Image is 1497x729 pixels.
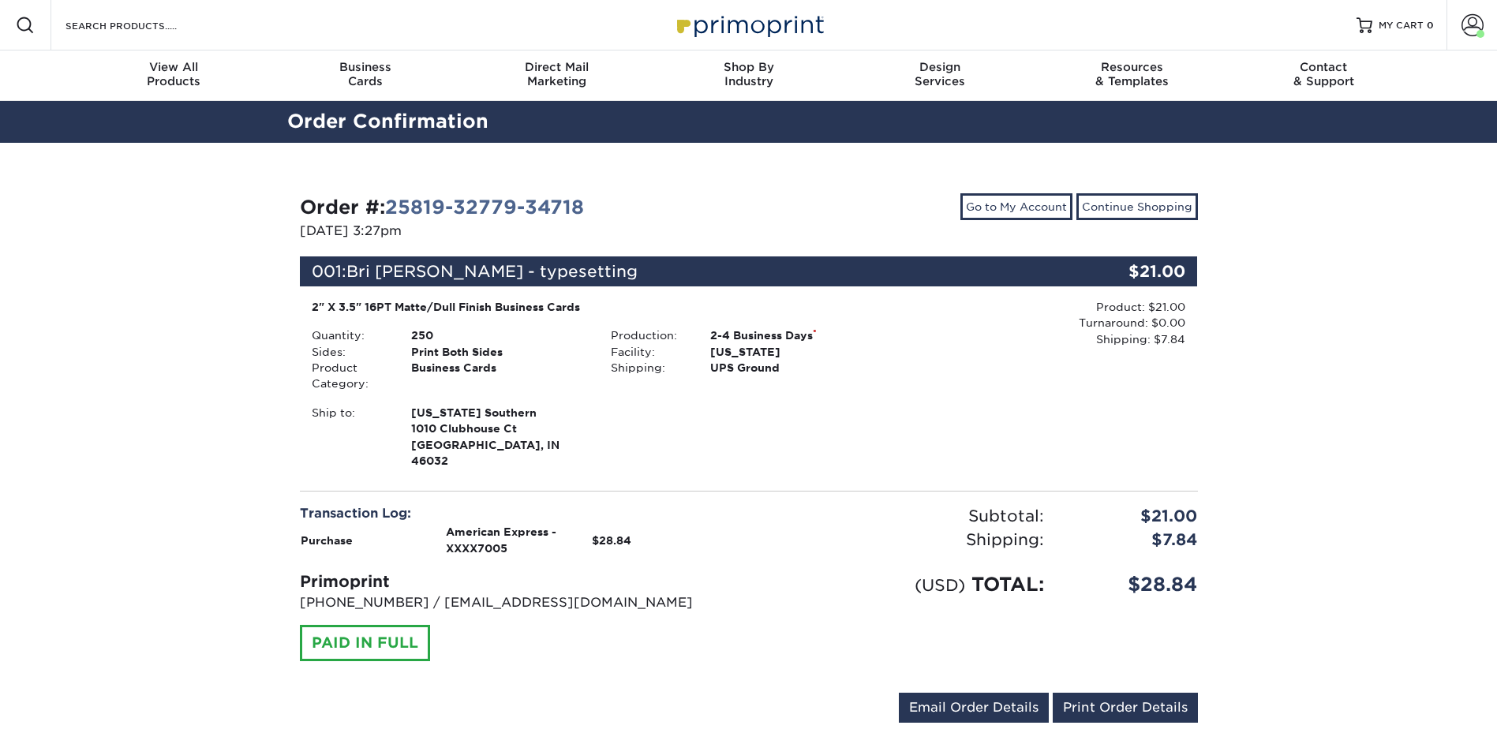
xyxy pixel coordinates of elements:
div: Print Both Sides [399,344,599,360]
div: & Support [1228,60,1420,88]
div: Transaction Log: [300,504,737,523]
div: Subtotal: [749,504,1056,528]
div: & Templates [1036,60,1228,88]
div: 2" X 3.5" 16PT Matte/Dull Finish Business Cards [312,299,887,315]
span: Design [844,60,1036,74]
strong: [GEOGRAPHIC_DATA], IN 46032 [411,405,587,467]
div: Sides: [300,344,399,360]
div: $7.84 [1056,528,1210,551]
div: Shipping: [599,360,698,376]
div: Ship to: [300,405,399,469]
span: View All [78,60,270,74]
a: Email Order Details [899,693,1049,723]
small: (USD) [915,575,965,595]
div: Quantity: [300,327,399,343]
span: Contact [1228,60,1420,74]
input: SEARCH PRODUCTS..... [64,16,218,35]
strong: Purchase [301,534,353,547]
div: 2-4 Business Days [698,327,898,343]
div: Primoprint [300,570,737,593]
img: Primoprint [670,8,828,42]
p: [PHONE_NUMBER] / [EMAIL_ADDRESS][DOMAIN_NAME] [300,593,737,612]
div: Product Category: [300,360,399,392]
span: Shop By [653,60,844,74]
div: Facility: [599,344,698,360]
a: Resources& Templates [1036,50,1228,101]
div: UPS Ground [698,360,898,376]
div: Business Cards [399,360,599,392]
div: Shipping: [749,528,1056,551]
div: Production: [599,327,698,343]
a: 25819-32779-34718 [385,196,584,219]
span: Bri [PERSON_NAME] - typesetting [346,262,638,281]
p: [DATE] 3:27pm [300,222,737,241]
strong: American Express - XXXX7005 [446,525,556,554]
div: PAID IN FULL [300,625,430,661]
strong: $28.84 [592,534,631,547]
a: Print Order Details [1053,693,1198,723]
div: $21.00 [1056,504,1210,528]
div: 001: [300,256,1048,286]
div: 250 [399,327,599,343]
span: TOTAL: [971,573,1044,596]
div: Marketing [461,60,653,88]
h2: Order Confirmation [275,107,1222,136]
strong: Order #: [300,196,584,219]
span: 1010 Clubhouse Ct [411,421,587,436]
a: DesignServices [844,50,1036,101]
a: View AllProducts [78,50,270,101]
span: Resources [1036,60,1228,74]
a: Shop ByIndustry [653,50,844,101]
div: [US_STATE] [698,344,898,360]
span: Direct Mail [461,60,653,74]
div: $21.00 [1048,256,1198,286]
div: Services [844,60,1036,88]
span: [US_STATE] Southern [411,405,587,421]
span: MY CART [1379,19,1424,32]
a: Contact& Support [1228,50,1420,101]
a: Continue Shopping [1076,193,1198,220]
span: Business [269,60,461,74]
a: Go to My Account [960,193,1072,220]
a: Direct MailMarketing [461,50,653,101]
div: Cards [269,60,461,88]
div: Industry [653,60,844,88]
div: Product: $21.00 Turnaround: $0.00 Shipping: $7.84 [898,299,1185,347]
div: Products [78,60,270,88]
span: 0 [1427,20,1434,31]
div: $28.84 [1056,570,1210,599]
a: BusinessCards [269,50,461,101]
